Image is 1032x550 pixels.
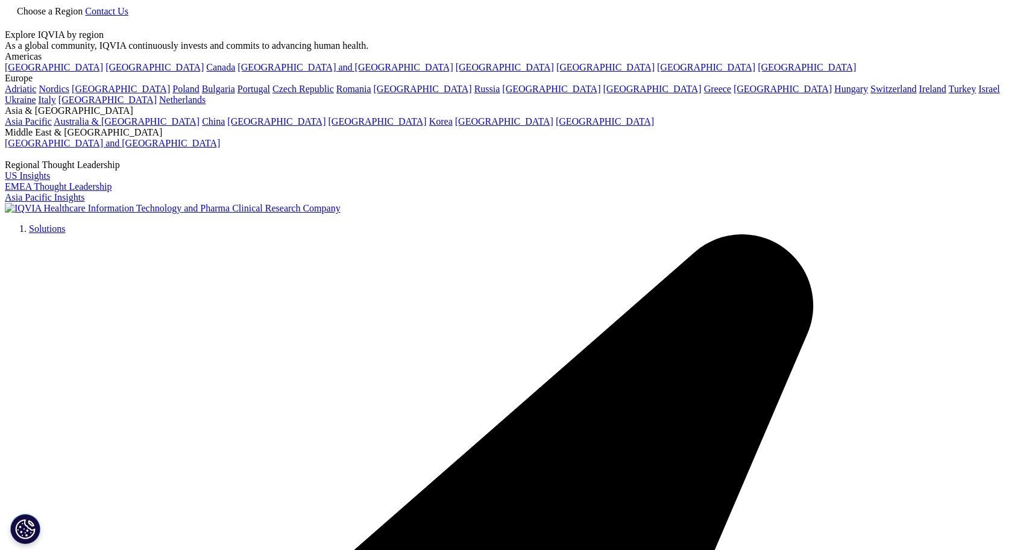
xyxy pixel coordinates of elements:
a: China [202,116,225,127]
a: [GEOGRAPHIC_DATA] [455,116,553,127]
a: [GEOGRAPHIC_DATA] [657,62,755,72]
a: Russia [474,84,500,94]
a: Adriatic [5,84,36,94]
a: US Insights [5,170,50,181]
a: Korea [429,116,453,127]
a: [GEOGRAPHIC_DATA] [502,84,600,94]
a: Contact Us [85,6,128,16]
a: Canada [206,62,235,72]
a: [GEOGRAPHIC_DATA] and [GEOGRAPHIC_DATA] [238,62,453,72]
span: Choose a Region [17,6,83,16]
a: Asia Pacific Insights [5,192,84,202]
div: Middle East & [GEOGRAPHIC_DATA] [5,127,1027,138]
a: Bulgaria [202,84,235,94]
a: Solutions [29,223,65,234]
div: Americas [5,51,1027,62]
a: [GEOGRAPHIC_DATA] [5,62,103,72]
a: Greece [704,84,731,94]
a: Romania [336,84,371,94]
div: Europe [5,73,1027,84]
a: [GEOGRAPHIC_DATA] [556,62,655,72]
a: Israel [978,84,1000,94]
a: [GEOGRAPHIC_DATA] [456,62,554,72]
a: EMEA Thought Leadership [5,181,112,192]
img: IQVIA Healthcare Information Technology and Pharma Clinical Research Company [5,203,341,214]
a: Italy [39,95,56,105]
div: Explore IQVIA by region [5,30,1027,40]
a: Ireland [919,84,946,94]
a: Australia & [GEOGRAPHIC_DATA] [54,116,200,127]
a: Hungary [834,84,868,94]
a: [GEOGRAPHIC_DATA] [329,116,427,127]
a: Nordics [39,84,69,94]
a: Turkey [949,84,977,94]
a: Ukraine [5,95,36,105]
a: [GEOGRAPHIC_DATA] [72,84,170,94]
div: As a global community, IQVIA continuously invests and commits to advancing human health. [5,40,1027,51]
a: [GEOGRAPHIC_DATA] [734,84,832,94]
a: [GEOGRAPHIC_DATA] [374,84,472,94]
a: [GEOGRAPHIC_DATA] [105,62,204,72]
a: [GEOGRAPHIC_DATA] [556,116,654,127]
a: Czech Republic [272,84,334,94]
a: Switzerland [870,84,916,94]
a: [GEOGRAPHIC_DATA] [58,95,157,105]
a: [GEOGRAPHIC_DATA] [603,84,702,94]
a: [GEOGRAPHIC_DATA] [227,116,326,127]
a: Portugal [238,84,270,94]
div: Regional Thought Leadership [5,160,1027,170]
a: Netherlands [159,95,206,105]
a: [GEOGRAPHIC_DATA] [758,62,856,72]
a: Asia Pacific [5,116,52,127]
a: [GEOGRAPHIC_DATA] and [GEOGRAPHIC_DATA] [5,138,220,148]
div: Asia & [GEOGRAPHIC_DATA] [5,105,1027,116]
button: Cookie Settings [10,514,40,544]
a: Poland [172,84,199,94]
